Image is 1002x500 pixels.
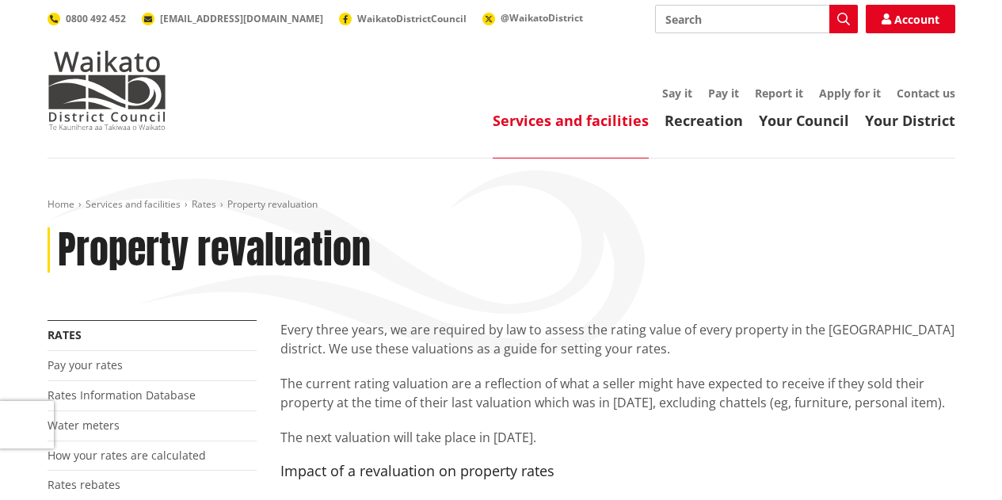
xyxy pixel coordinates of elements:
a: Rates [192,197,216,211]
img: Waikato District Council - Te Kaunihera aa Takiwaa o Waikato [48,51,166,130]
a: Water meters [48,418,120,433]
span: 0800 492 452 [66,12,126,25]
a: Home [48,197,74,211]
span: @WaikatoDistrict [501,11,583,25]
a: WaikatoDistrictCouncil [339,12,467,25]
a: @WaikatoDistrict [482,11,583,25]
a: Recreation [665,111,743,130]
a: Your Council [759,111,849,130]
a: [EMAIL_ADDRESS][DOMAIN_NAME] [142,12,323,25]
a: Services and facilities [493,111,649,130]
a: Services and facilities [86,197,181,211]
a: Rates rebates [48,477,120,492]
a: Your District [865,111,955,130]
a: Report it [755,86,803,101]
a: Rates [48,327,82,342]
h4: Impact of a revaluation on property rates [280,463,955,480]
a: Account [866,5,955,33]
a: Apply for it [819,86,881,101]
a: How your rates are calculated [48,448,206,463]
span: [EMAIL_ADDRESS][DOMAIN_NAME] [160,12,323,25]
nav: breadcrumb [48,198,955,212]
a: Pay your rates [48,357,123,372]
p: Every three years, we are required by law to assess the rating value of every property in the [GE... [280,320,955,358]
span: Property revaluation [227,197,318,211]
a: 0800 492 452 [48,12,126,25]
input: Search input [655,5,858,33]
p: The current rating valuation are a reflection of what a seller might have expected to receive if ... [280,374,955,412]
p: The next valuation will take place in [DATE]. [280,428,955,447]
h1: Property revaluation [58,227,371,273]
span: WaikatoDistrictCouncil [357,12,467,25]
a: Say it [662,86,692,101]
a: Rates Information Database [48,387,196,403]
a: Contact us [897,86,955,101]
a: Pay it [708,86,739,101]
